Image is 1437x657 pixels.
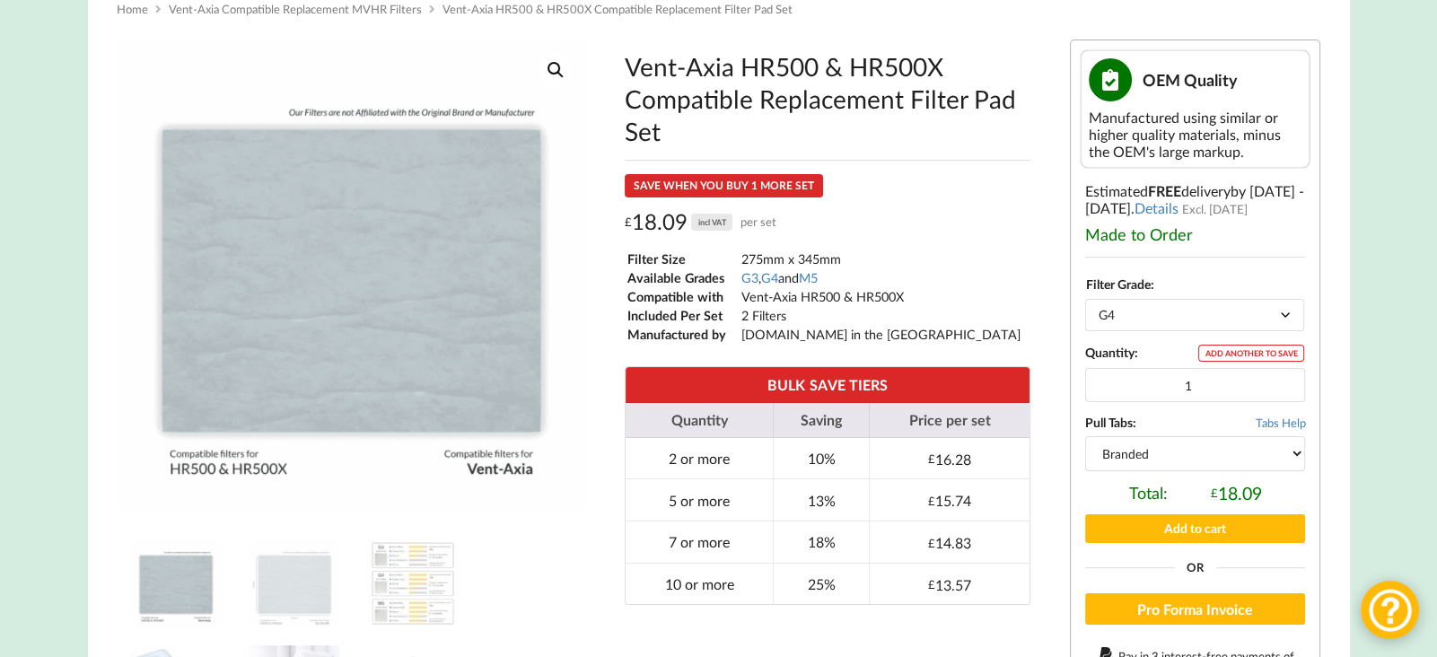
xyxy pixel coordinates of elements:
[626,438,774,479] td: 2 or more
[117,2,148,16] a: Home
[741,270,758,285] a: G3
[625,208,632,236] span: £
[740,326,1021,343] td: [DOMAIN_NAME] in the [GEOGRAPHIC_DATA]
[1085,415,1136,430] b: Pull Tabs:
[626,307,739,324] td: Included Per Set
[626,521,774,563] td: 7 or more
[131,539,221,628] img: Vent-Axia HR500 and HR500X Compatible MVHR Filter Pad Replacement Set from MVHR.shop
[773,521,869,563] td: 18%
[626,288,739,305] td: Compatible with
[1085,514,1305,542] button: Add to cart
[1255,416,1305,430] span: Tabs Help
[1198,345,1304,362] div: ADD ANOTHER TO SAVE
[625,174,823,197] div: SAVE WHEN YOU BUY 1 MORE SET
[1211,483,1262,504] div: 18.09
[773,403,869,438] th: Saving
[773,478,869,521] td: 13%
[1182,202,1248,216] span: Excl. [DATE]
[773,563,869,605] td: 25%
[169,2,422,16] a: Vent-Axia Compatible Replacement MVHR Filters
[740,307,1021,324] td: 2 Filters
[442,2,793,16] span: Vent-Axia HR500 & HR500X Compatible Replacement Filter Pad Set
[1085,182,1304,216] span: by [DATE] - [DATE]
[740,269,1021,286] td: , and
[928,492,971,509] div: 15.74
[539,54,572,86] a: View full-screen image gallery
[1085,562,1305,574] div: Or
[626,326,739,343] td: Manufactured by
[691,214,732,231] div: incl VAT
[928,534,971,551] div: 14.83
[625,50,1030,147] h1: Vent-Axia HR500 & HR500X Compatible Replacement Filter Pad Set
[740,208,775,236] span: per set
[928,451,935,466] span: £
[626,367,1030,402] th: BULK SAVE TIERS
[368,539,458,628] img: A Table showing a comparison between G3, G4 and M5 for MVHR Filters and their efficiency at captu...
[1085,368,1305,402] input: Product quantity
[740,288,1021,305] td: Vent-Axia HR500 & HR500X
[928,577,935,591] span: £
[626,250,739,267] td: Filter Size
[773,438,869,479] td: 10%
[626,403,774,438] th: Quantity
[1085,224,1305,244] div: Made to Order
[586,39,1056,509] img: Dimensions and Filter Grades of Vent-Axia HR500 and HR500X Filter Pad Replacement Set from MVHR.shop
[1089,109,1301,160] div: Manufactured using similar or higher quality materials, minus the OEM's large markup.
[869,403,1030,438] th: Price per set
[761,270,778,285] a: G4
[1135,199,1179,216] a: Details
[1086,276,1151,292] label: Filter Grade
[928,576,971,593] div: 13.57
[1211,486,1218,500] span: £
[740,250,1021,267] td: 275mm x 345mm
[1148,182,1181,199] b: FREE
[1143,70,1238,90] span: OEM Quality
[626,478,774,521] td: 5 or more
[250,539,339,628] img: Dimensions and Filter Grades of Vent-Axia HR500 and HR500X Filter Pad Replacement Set from MVHR.shop
[625,208,776,236] div: 18.09
[1085,593,1305,626] button: Pro Forma Invoice
[928,451,971,468] div: 16.28
[1129,483,1168,504] span: Total:
[799,270,818,285] a: M5
[928,494,935,508] span: £
[626,269,739,286] td: Available Grades
[626,563,774,605] td: 10 or more
[928,536,935,550] span: £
